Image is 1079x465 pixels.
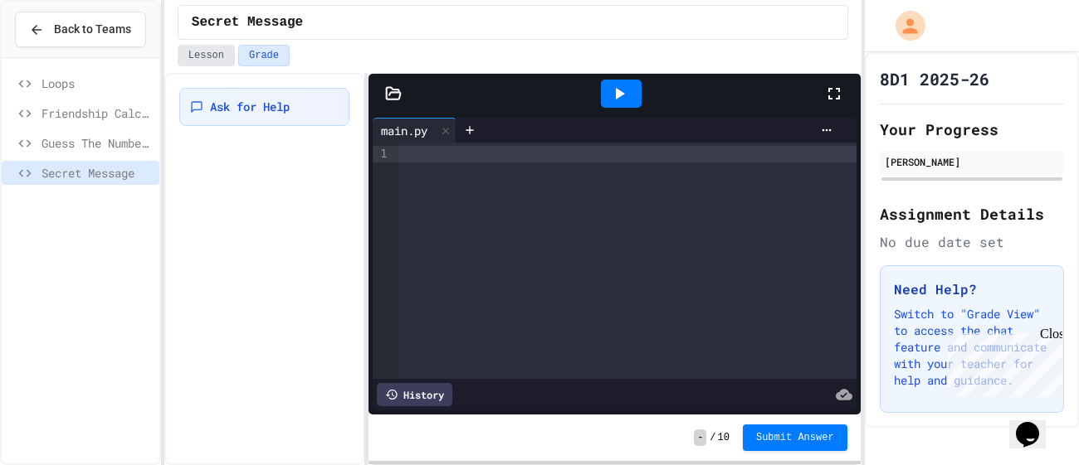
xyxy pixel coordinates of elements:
div: No due date set [880,232,1064,252]
span: Friendship Calculator [41,104,153,122]
iframe: chat widget [941,327,1062,397]
span: 10 [718,431,730,444]
span: Loops [41,75,153,92]
span: Submit Answer [756,431,834,444]
h2: Assignment Details [880,202,1064,225]
button: Back to Teams [15,12,146,47]
span: Secret Message [41,164,153,182]
div: 1 [373,146,389,162]
div: Chat with us now!Close [7,7,115,105]
div: [PERSON_NAME] [885,154,1059,169]
div: My Account [878,7,930,45]
span: - [694,429,706,446]
button: Lesson [178,45,235,66]
iframe: chat widget [1009,399,1062,448]
p: Switch to "Grade View" to access the chat feature and communicate with your teacher for help and ... [894,306,1050,389]
span: / [710,431,715,444]
span: Guess The Number Game [41,134,153,152]
button: Grade [238,45,290,66]
div: History [377,383,452,406]
span: Ask for Help [210,99,290,115]
span: Secret Message [192,12,303,32]
div: main.py [373,118,456,143]
div: main.py [373,122,436,139]
span: Back to Teams [54,21,131,38]
h2: Your Progress [880,118,1064,141]
h3: Need Help? [894,279,1050,299]
h1: 8D1 2025-26 [880,67,989,90]
button: Submit Answer [743,424,847,451]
